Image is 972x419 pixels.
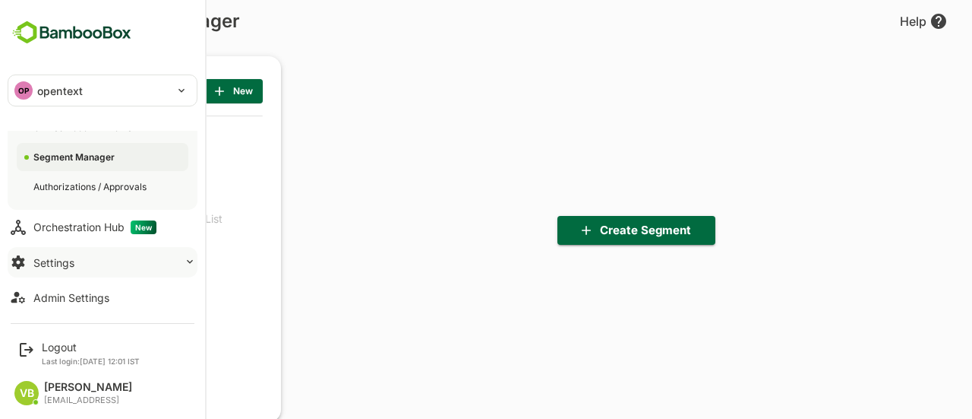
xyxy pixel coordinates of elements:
[42,357,140,366] p: Last login: [DATE] 12:01 IST
[516,221,650,240] span: Create Segment
[44,381,132,394] div: [PERSON_NAME]
[163,81,197,101] span: New
[33,151,118,163] div: Segment Manager
[33,256,74,269] div: Settings
[131,221,156,234] span: New
[8,18,136,47] img: BambooboxFullLogoMark.5f36c76dfaba33ec1ec1367b70bb1252.svg
[8,247,197,278] button: Settings
[33,180,150,193] div: Authorizations / Approvals
[42,341,140,354] div: Logout
[44,395,132,405] div: [EMAIL_ADDRESS]
[151,79,210,103] button: New
[847,12,895,30] div: Help
[8,75,197,106] div: OPopentext
[18,79,96,103] p: SEGMENT LIST
[37,83,83,99] p: opentext
[8,282,197,313] button: Admin Settings
[33,291,109,304] div: Admin Settings
[504,216,662,245] button: Create Segment
[8,212,197,243] button: Orchestration HubNew
[33,221,156,234] div: Orchestration Hub
[14,81,33,100] div: OP
[14,381,39,405] div: VB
